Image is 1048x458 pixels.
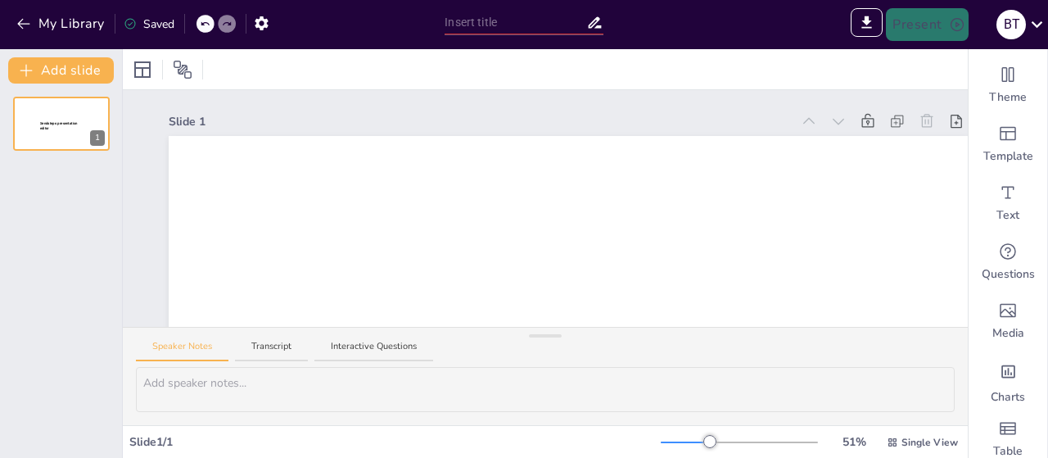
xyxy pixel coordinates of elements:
button: B T [996,8,1026,41]
div: Saved [124,16,174,33]
span: Theme [989,89,1027,106]
span: Text [996,207,1019,224]
input: Insert title [445,11,585,34]
span: Media [992,325,1024,342]
div: Add ready made slides [969,115,1047,174]
span: Questions [982,266,1035,283]
button: Speaker Notes [136,340,228,362]
div: Get real-time input from your audience [969,233,1047,292]
div: Slide 1 [169,113,791,130]
span: Export to PowerPoint [851,8,883,41]
span: Charts [991,389,1025,406]
div: Add charts and graphs [969,351,1047,410]
button: Transcript [235,340,308,362]
span: Position [173,60,192,79]
div: Slide 1 / 1 [129,433,661,451]
button: Present [886,8,968,41]
div: 51 % [834,433,874,451]
div: Add images, graphics, shapes or video [969,292,1047,351]
div: B T [996,10,1026,39]
span: Template [983,148,1033,165]
span: Sendsteps presentation editor [40,121,78,130]
button: My Library [12,11,111,37]
div: 1 [13,97,110,151]
button: Interactive Questions [314,340,433,362]
div: Layout [129,57,156,83]
div: Add text boxes [969,174,1047,233]
div: Change the overall theme [969,56,1047,115]
div: 1 [90,130,105,146]
button: Add slide [8,57,114,84]
span: Single View [901,435,958,450]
